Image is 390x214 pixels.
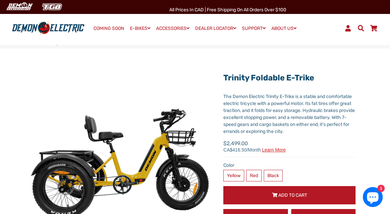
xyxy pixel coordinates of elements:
a: ABOUT US [269,24,299,33]
inbox-online-store-chat: Shopify online store chat [361,187,385,209]
img: Demon Electric logo [10,21,86,36]
a: SUPPORT [240,24,268,33]
label: Yellow [223,170,244,181]
a: Trinity Foldable E-Trike [223,73,314,82]
a: ACCESSORIES [154,24,192,33]
img: Demon Electric [3,1,35,12]
a: E-BIKES [128,24,153,33]
label: Red [246,170,262,181]
span: Add to Cart [278,192,307,198]
a: DEALER LOCATOR [193,24,239,33]
a: COMING SOON [91,24,127,33]
span: All Prices in CAD | Free shipping on all orders over $100 [169,7,286,13]
img: TGB Canada [38,1,66,12]
div: The Demon Electric Trinity E-Trike is a stable and comfortable electric tricycle with a powerful ... [223,93,356,135]
button: Add to Cart [223,186,356,204]
label: Black [264,170,283,181]
label: Color [223,162,356,169]
span: $2,499.00 [223,140,286,152]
